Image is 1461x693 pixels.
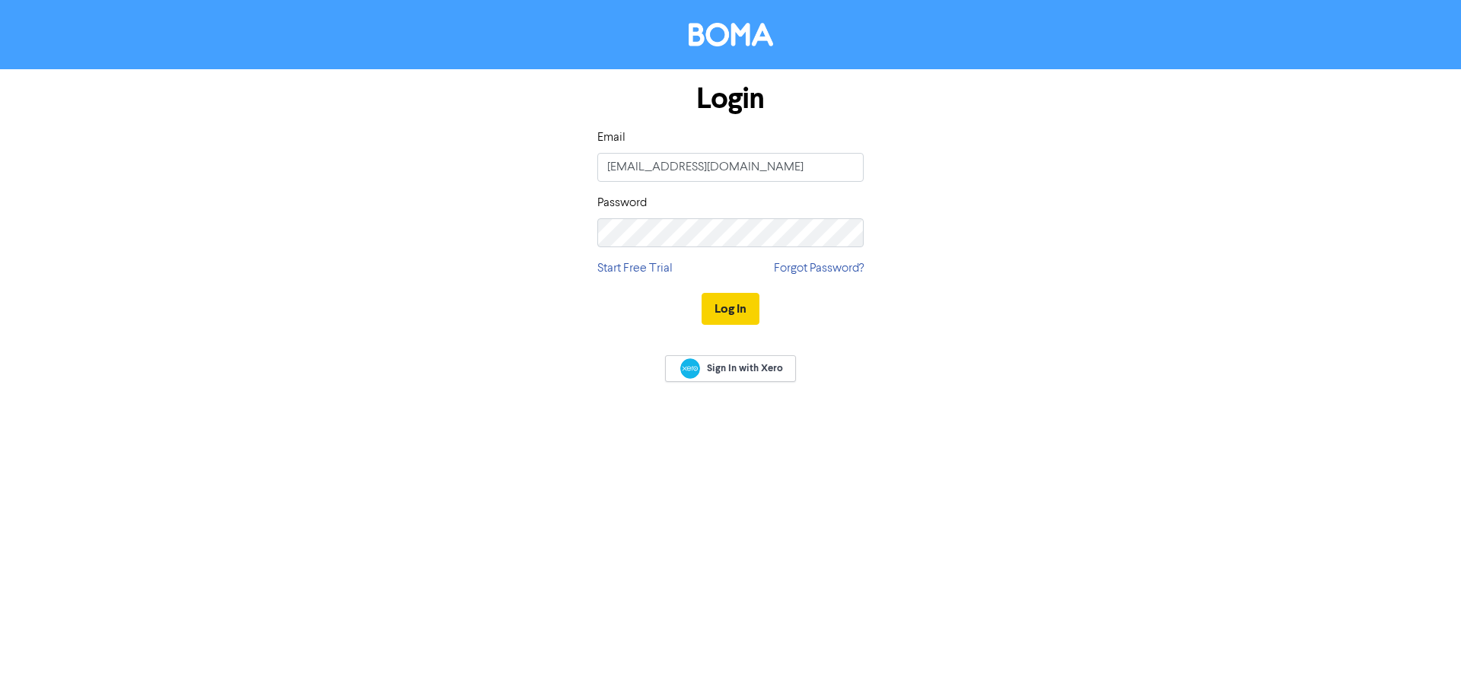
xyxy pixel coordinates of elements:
[707,361,783,375] span: Sign In with Xero
[597,81,864,116] h1: Login
[597,129,625,147] label: Email
[597,194,647,212] label: Password
[1385,620,1461,693] iframe: Chat Widget
[680,358,700,379] img: Xero logo
[597,259,673,278] a: Start Free Trial
[774,259,864,278] a: Forgot Password?
[689,23,773,46] img: BOMA Logo
[665,355,796,382] a: Sign In with Xero
[702,293,759,325] button: Log In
